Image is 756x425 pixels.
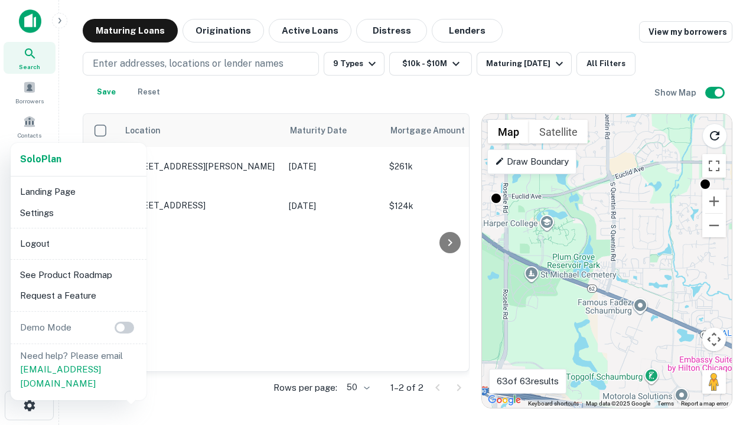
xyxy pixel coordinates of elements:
[15,202,142,224] li: Settings
[15,285,142,306] li: Request a Feature
[697,331,756,387] iframe: Chat Widget
[15,233,142,254] li: Logout
[15,181,142,202] li: Landing Page
[20,152,61,166] a: SoloPlan
[15,264,142,286] li: See Product Roadmap
[20,364,101,388] a: [EMAIL_ADDRESS][DOMAIN_NAME]
[20,153,61,165] strong: Solo Plan
[20,349,137,391] p: Need help? Please email
[15,321,76,335] p: Demo Mode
